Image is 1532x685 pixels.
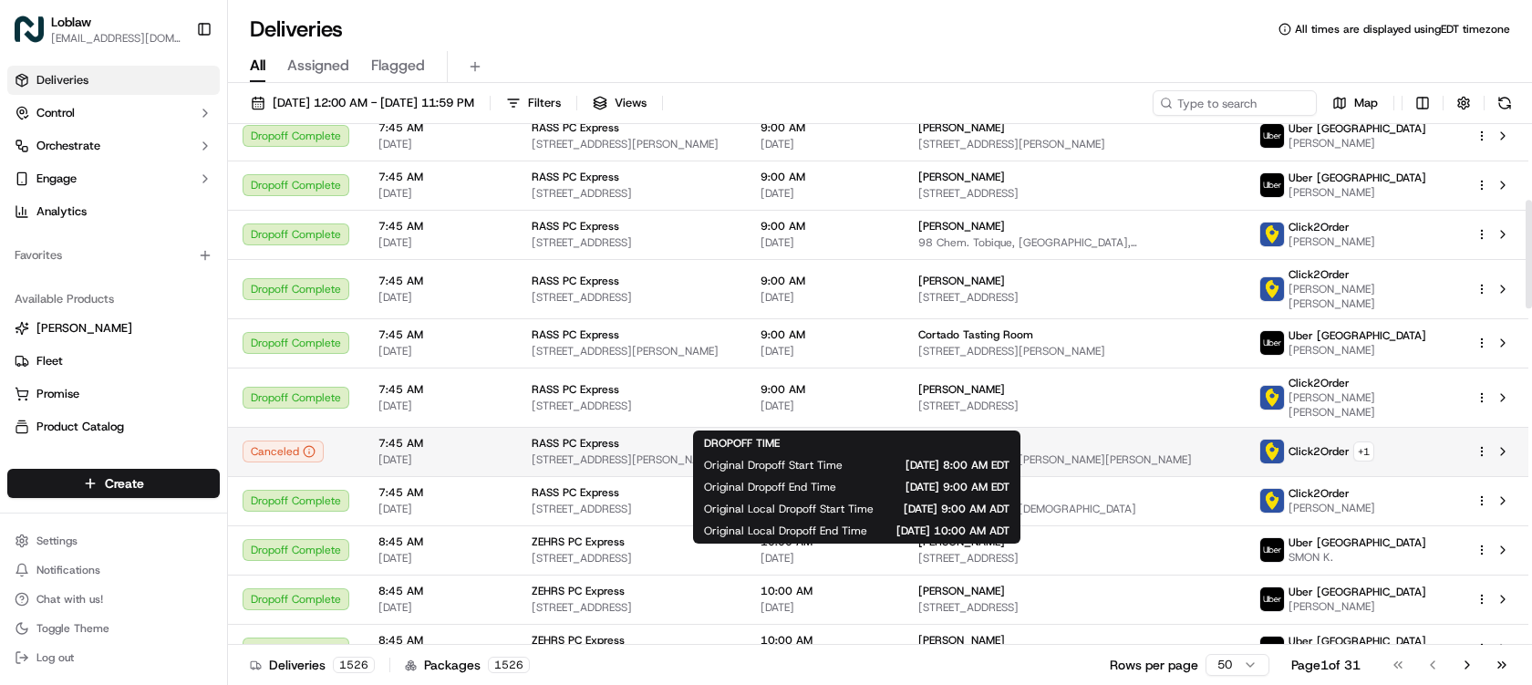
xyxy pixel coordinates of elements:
[532,382,619,397] span: RASS PC Express
[872,458,1009,472] span: [DATE] 8:00 AM EDT
[761,399,889,413] span: [DATE]
[36,650,74,665] span: Log out
[147,400,300,433] a: 💻API Documentation
[918,235,1230,250] span: 98 Chem. Tobique, [GEOGRAPHIC_DATA], [GEOGRAPHIC_DATA] E3Y 1B9, [GEOGRAPHIC_DATA]
[82,174,299,192] div: Start new chat
[378,436,502,451] span: 7:45 AM
[7,314,220,343] button: [PERSON_NAME]
[1289,486,1350,501] span: Click2Order
[532,452,731,467] span: [STREET_ADDRESS][PERSON_NAME]
[761,274,889,288] span: 9:00 AM
[405,656,530,674] div: Packages
[18,410,33,424] div: 📗
[1260,124,1284,148] img: uber-new-logo.jpeg
[918,399,1230,413] span: [STREET_ADDRESS]
[1260,538,1284,562] img: uber-new-logo.jpeg
[1492,90,1517,116] button: Refresh
[532,186,731,201] span: [STREET_ADDRESS]
[532,170,619,184] span: RASS PC Express
[154,410,169,424] div: 💻
[378,551,502,566] span: [DATE]
[378,535,502,549] span: 8:45 AM
[498,90,569,116] button: Filters
[18,73,332,102] p: Welcome 👋
[1260,331,1284,355] img: uber-new-logo.jpeg
[918,137,1230,151] span: [STREET_ADDRESS][PERSON_NAME]
[82,192,251,207] div: We're available if you need us!
[532,290,731,305] span: [STREET_ADDRESS]
[36,534,78,548] span: Settings
[378,399,502,413] span: [DATE]
[7,469,220,498] button: Create
[38,174,71,207] img: 1753817452368-0c19585d-7be3-40d9-9a41-2dc781b3d1eb
[918,584,1005,598] span: [PERSON_NAME]
[378,485,502,500] span: 7:45 AM
[7,586,220,612] button: Chat with us!
[918,219,1005,234] span: [PERSON_NAME]
[15,353,212,369] a: Fleet
[378,344,502,358] span: [DATE]
[378,290,502,305] span: [DATE]
[7,164,220,193] button: Engage
[7,99,220,128] button: Control
[287,55,349,77] span: Assigned
[918,502,1230,516] span: [STREET_ADDRESS][DEMOGRAPHIC_DATA]
[378,274,502,288] span: 7:45 AM
[18,237,122,252] div: Past conversations
[273,95,474,111] span: [DATE] 12:00 AM - [DATE] 11:59 PM
[1289,444,1350,459] span: Click2Order
[918,327,1033,342] span: Cortado Tasting Room
[761,186,889,201] span: [DATE]
[532,600,731,615] span: [STREET_ADDRESS]
[532,584,625,598] span: ZEHRS PC Express
[36,592,103,607] span: Chat with us!
[378,137,502,151] span: [DATE]
[36,408,140,426] span: Knowledge Base
[7,645,220,670] button: Log out
[172,408,293,426] span: API Documentation
[1289,136,1426,150] span: [PERSON_NAME]
[532,274,619,288] span: RASS PC Express
[36,320,132,337] span: [PERSON_NAME]
[250,15,343,44] h1: Deliveries
[532,344,731,358] span: [STREET_ADDRESS][PERSON_NAME]
[1260,277,1284,301] img: profile_click2order_cartwheel.png
[1289,121,1426,136] span: Uber [GEOGRAPHIC_DATA]
[1354,95,1378,111] span: Map
[7,557,220,583] button: Notifications
[378,120,502,135] span: 7:45 AM
[1289,234,1375,249] span: [PERSON_NAME]
[7,379,220,409] button: Promise
[243,90,482,116] button: [DATE] 12:00 AM - [DATE] 11:59 PM
[918,344,1230,358] span: [STREET_ADDRESS][PERSON_NAME]
[918,120,1005,135] span: [PERSON_NAME]
[903,502,1009,516] span: [DATE] 9:00 AM ADT
[7,445,220,474] button: Returns
[761,382,889,397] span: 9:00 AM
[1260,173,1284,197] img: uber-new-logo.jpeg
[761,290,889,305] span: [DATE]
[532,436,619,451] span: RASS PC Express
[918,551,1230,566] span: [STREET_ADDRESS]
[532,633,625,648] span: ZEHRS PC Express
[18,174,51,207] img: 1736555255976-a54dd68f-1ca7-489b-9aae-adbdc363a1c4
[51,31,181,46] button: [EMAIL_ADDRESS][DOMAIN_NAME]
[15,15,44,44] img: Loblaw
[378,219,502,234] span: 7:45 AM
[761,551,889,566] span: [DATE]
[310,180,332,202] button: Start new chat
[761,219,889,234] span: 9:00 AM
[1260,386,1284,410] img: profile_click2order_cartwheel.png
[918,170,1005,184] span: [PERSON_NAME]
[532,120,619,135] span: RASS PC Express
[18,315,47,344] img: Klarizel Pensader
[283,234,332,255] button: See all
[1289,267,1350,282] span: Click2Order
[18,265,47,295] img: Bea Lacdao
[15,451,212,468] a: Returns
[761,120,889,135] span: 9:00 AM
[243,441,324,462] button: Canceled
[15,419,212,435] a: Product Catalog
[532,551,731,566] span: [STREET_ADDRESS]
